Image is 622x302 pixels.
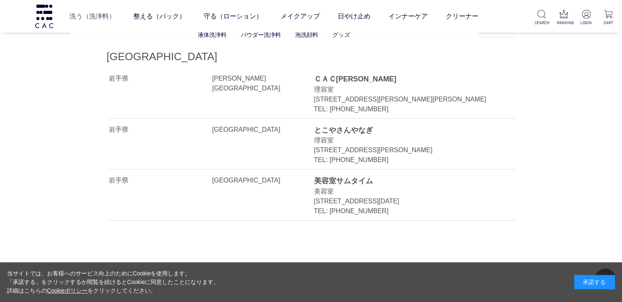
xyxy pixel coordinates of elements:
[574,275,615,289] div: 承諾する
[314,74,497,84] div: ＣＡＣ[PERSON_NAME]
[34,5,54,28] img: logo
[107,50,516,64] h2: [GEOGRAPHIC_DATA]
[388,5,428,28] a: インナーケア
[557,10,571,26] a: RANKING
[314,85,497,95] div: 理容室
[338,5,371,28] a: 日やけ止め
[212,125,304,135] div: [GEOGRAPHIC_DATA]
[314,125,497,135] div: とこやさんやなぎ
[314,196,497,206] div: [STREET_ADDRESS][DATE]
[314,95,497,104] div: [STREET_ADDRESS][PERSON_NAME][PERSON_NAME]
[332,32,350,38] a: グッズ
[7,269,220,295] div: 当サイトでは、お客様へのサービス向上のためにCookieを使用します。 「承諾する」をクリックするか閲覧を続けるとCookieに同意したことになります。 詳細はこちらの をクリックしてください。
[601,10,615,26] a: CART
[314,155,497,165] div: TEL: [PHONE_NUMBER]
[204,5,263,28] a: 守る（ローション）
[314,104,497,114] div: TEL: [PHONE_NUMBER]
[314,135,497,145] div: 理容室
[314,187,497,196] div: 美容室
[281,5,320,28] a: メイクアップ
[314,145,497,155] div: [STREET_ADDRESS][PERSON_NAME]
[534,10,549,26] a: SEARCH
[534,20,549,26] p: SEARCH
[70,5,115,28] a: 洗う（洗浄料）
[212,74,304,93] div: [PERSON_NAME][GEOGRAPHIC_DATA]
[212,176,304,185] div: [GEOGRAPHIC_DATA]
[295,32,318,38] a: 泡洗顔料
[446,5,478,28] a: クリーナー
[198,32,227,38] a: 液体洗浄料
[109,176,211,185] div: 岩手県
[133,5,186,28] a: 整える（パック）
[241,32,281,38] a: パウダー洗浄料
[314,176,497,186] div: 美容室サムタイム
[47,287,88,294] a: Cookieポリシー
[579,10,593,26] a: LOGIN
[109,74,211,83] div: 岩手県
[109,125,211,135] div: 岩手県
[557,20,571,26] p: RANKING
[601,20,615,26] p: CART
[314,206,497,216] div: TEL: [PHONE_NUMBER]
[579,20,593,26] p: LOGIN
